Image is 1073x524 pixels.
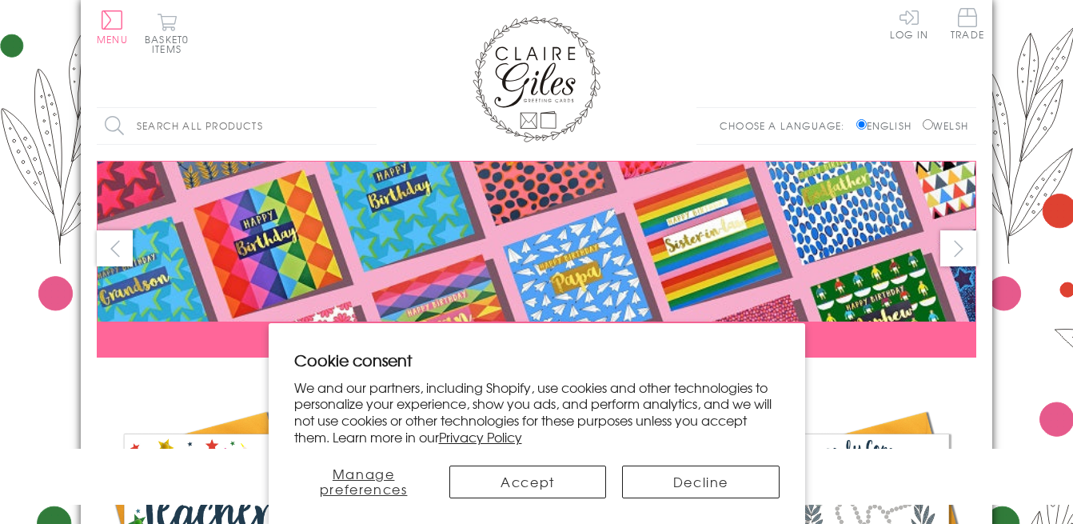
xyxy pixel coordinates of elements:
[923,119,933,130] input: Welsh
[97,10,128,44] button: Menu
[473,16,600,142] img: Claire Giles Greetings Cards
[294,379,780,446] p: We and our partners, including Shopify, use cookies and other technologies to personalize your ex...
[449,466,606,498] button: Accept
[890,8,928,39] a: Log In
[361,108,377,144] input: Search
[294,466,433,498] button: Manage preferences
[720,118,853,133] p: Choose a language:
[294,349,780,371] h2: Cookie consent
[97,230,133,266] button: prev
[622,466,779,498] button: Decline
[97,370,976,394] div: Carousel Pagination
[320,464,408,498] span: Manage preferences
[439,427,522,446] a: Privacy Policy
[940,230,976,266] button: next
[145,13,189,54] button: Basket0 items
[923,118,968,133] label: Welsh
[97,108,377,144] input: Search all products
[856,118,919,133] label: English
[951,8,984,39] span: Trade
[951,8,984,42] a: Trade
[152,32,189,56] span: 0 items
[97,32,128,46] span: Menu
[856,119,867,130] input: English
